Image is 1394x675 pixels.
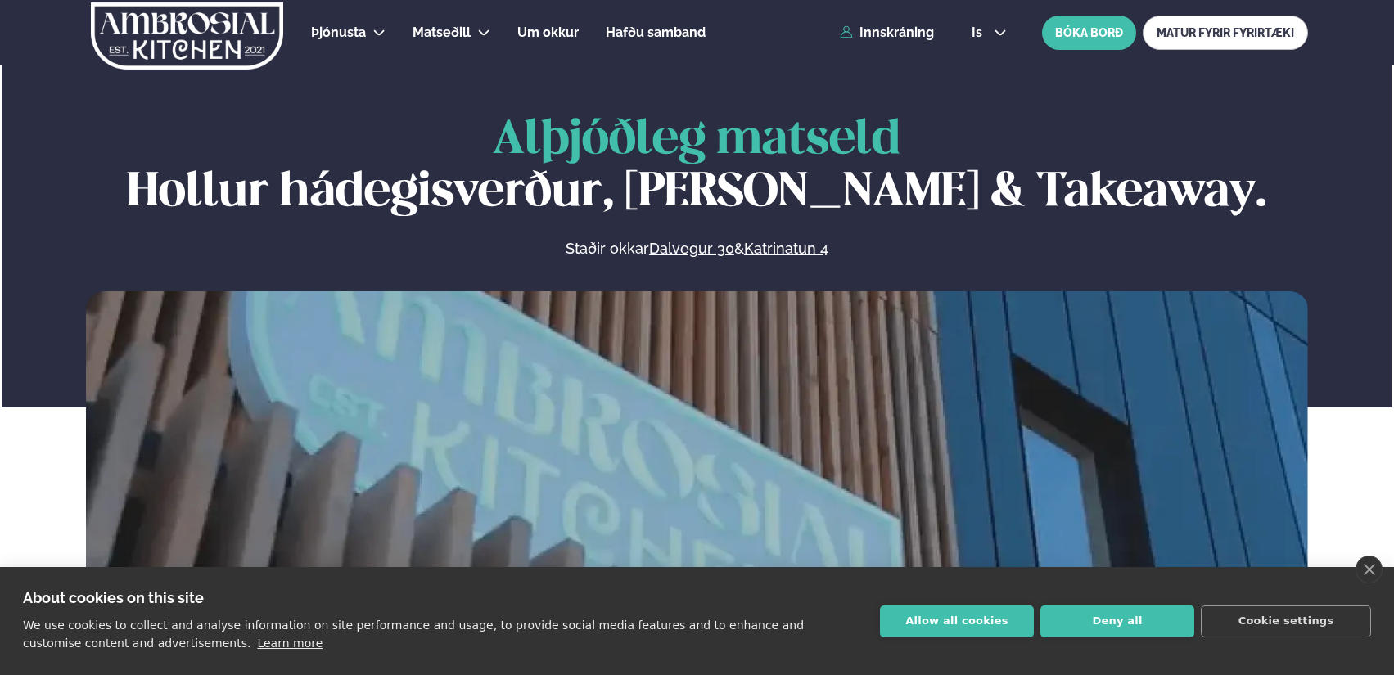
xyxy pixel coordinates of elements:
[649,239,734,259] a: Dalvegur 30
[880,605,1034,637] button: Allow all cookies
[86,115,1308,219] h1: Hollur hádegisverður, [PERSON_NAME] & Takeaway.
[606,23,706,43] a: Hafðu samband
[1042,16,1136,50] button: BÓKA BORÐ
[413,23,471,43] a: Matseðill
[517,25,579,40] span: Um okkur
[1143,16,1308,50] a: MATUR FYRIR FYRIRTÆKI
[257,637,323,650] a: Learn more
[959,26,1020,39] button: is
[1356,556,1383,583] a: close
[311,23,366,43] a: Þjónusta
[23,619,804,650] p: We use cookies to collect and analyse information on site performance and usage, to provide socia...
[89,2,285,70] img: logo
[23,589,204,606] strong: About cookies on this site
[606,25,706,40] span: Hafðu samband
[387,239,1006,259] p: Staðir okkar &
[840,25,934,40] a: Innskráning
[1040,605,1194,637] button: Deny all
[311,25,366,40] span: Þjónusta
[517,23,579,43] a: Um okkur
[744,239,828,259] a: Katrinatun 4
[493,118,900,163] span: Alþjóðleg matseld
[1201,605,1371,637] button: Cookie settings
[413,25,471,40] span: Matseðill
[972,26,987,39] span: is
